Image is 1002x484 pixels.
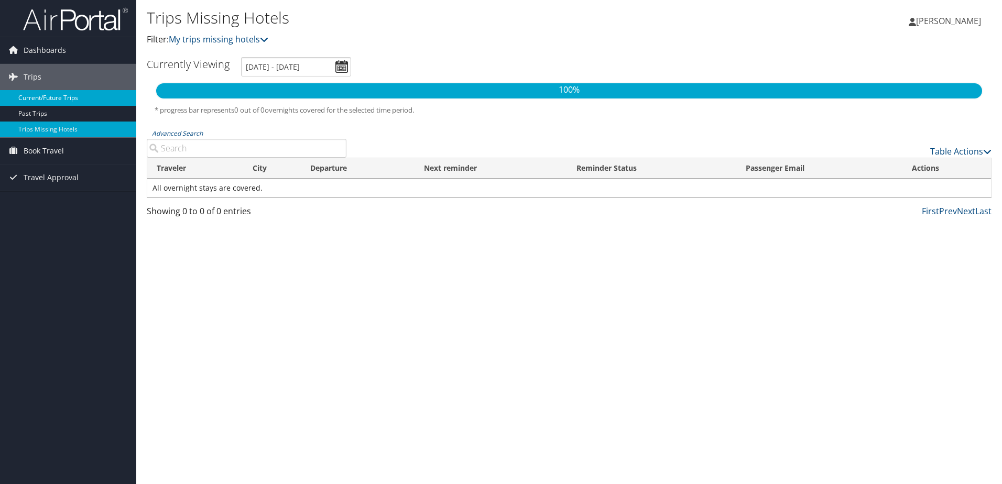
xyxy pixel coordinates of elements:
[916,15,981,27] span: [PERSON_NAME]
[24,64,41,90] span: Trips
[24,164,79,191] span: Travel Approval
[930,146,992,157] a: Table Actions
[147,7,710,29] h1: Trips Missing Hotels
[909,5,992,37] a: [PERSON_NAME]
[957,205,975,217] a: Next
[975,205,992,217] a: Last
[243,158,301,179] th: City: activate to sort column ascending
[234,105,265,115] span: 0 out of 0
[147,57,230,71] h3: Currently Viewing
[301,158,415,179] th: Departure: activate to sort column descending
[415,158,567,179] th: Next reminder
[152,129,203,138] a: Advanced Search
[23,7,128,31] img: airportal-logo.png
[736,158,902,179] th: Passenger Email: activate to sort column ascending
[567,158,737,179] th: Reminder Status
[156,83,982,97] p: 100%
[147,33,710,47] p: Filter:
[147,205,346,223] div: Showing 0 to 0 of 0 entries
[922,205,939,217] a: First
[902,158,991,179] th: Actions
[147,158,243,179] th: Traveler: activate to sort column ascending
[241,57,351,76] input: [DATE] - [DATE]
[155,105,984,115] h5: * progress bar represents overnights covered for the selected time period.
[147,139,346,158] input: Advanced Search
[939,205,957,217] a: Prev
[24,37,66,63] span: Dashboards
[24,138,64,164] span: Book Travel
[169,34,268,45] a: My trips missing hotels
[147,179,991,197] td: All overnight stays are covered.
